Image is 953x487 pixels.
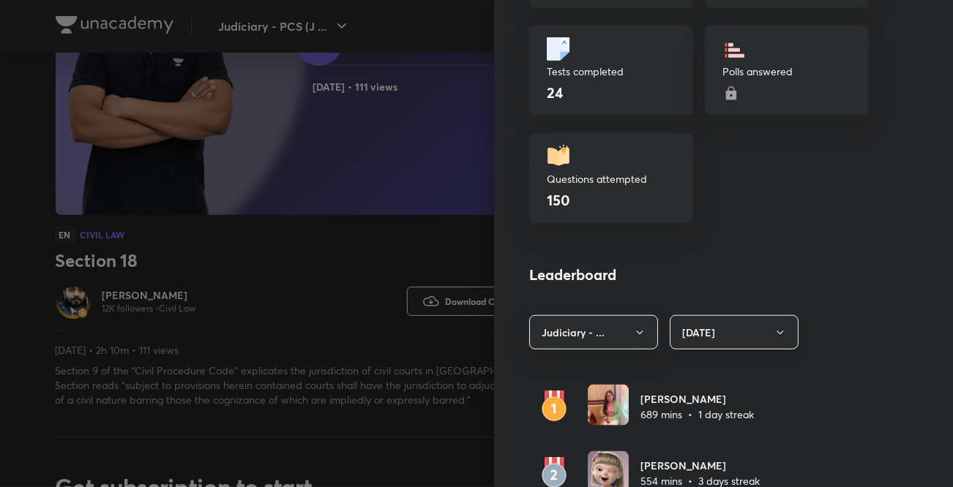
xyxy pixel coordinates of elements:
[640,391,754,407] h6: [PERSON_NAME]
[640,458,760,473] h6: [PERSON_NAME]
[722,64,851,79] p: Polls answered
[547,190,570,210] h4: 150
[670,315,799,350] button: [DATE]
[547,64,676,79] p: Tests completed
[529,390,579,423] img: rank1.svg
[640,407,754,422] p: 689 mins • 1 day streak
[529,315,658,350] button: Judiciary - ...
[588,385,629,426] img: Avatar
[547,83,563,102] h4: 24
[529,264,869,286] h4: Leaderboard
[547,171,676,186] p: Questions attempted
